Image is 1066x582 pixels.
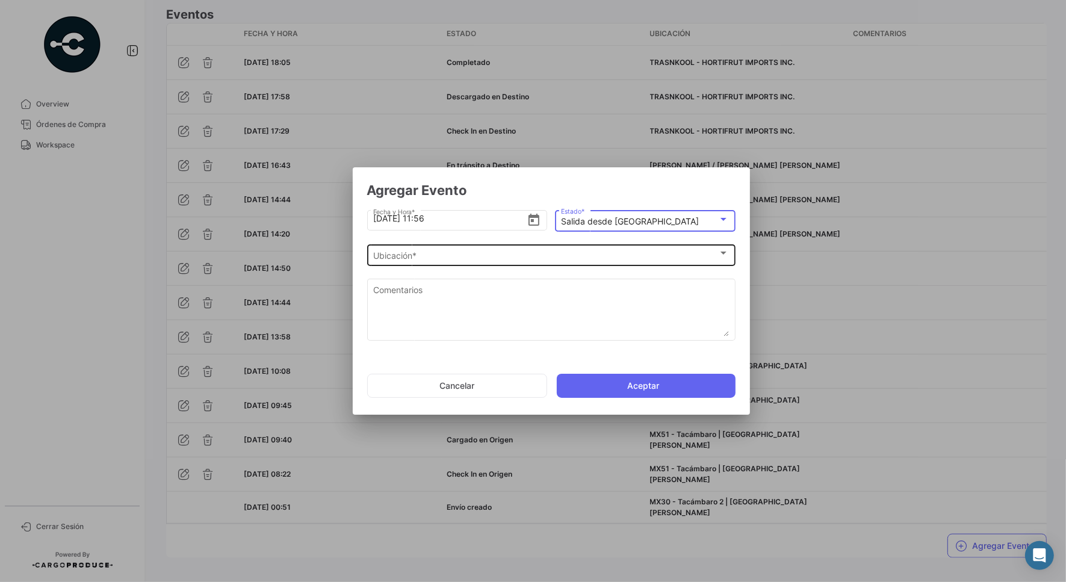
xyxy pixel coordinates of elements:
h2: Agregar Evento [367,182,736,199]
button: Cancelar [367,374,547,398]
button: Open calendar [527,212,541,226]
span: Ubicación * [373,251,718,261]
input: Seleccionar una fecha [373,197,527,240]
mat-select-trigger: Salida desde [GEOGRAPHIC_DATA] [561,216,699,226]
button: Aceptar [557,374,736,398]
div: Abrir Intercom Messenger [1025,541,1054,570]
